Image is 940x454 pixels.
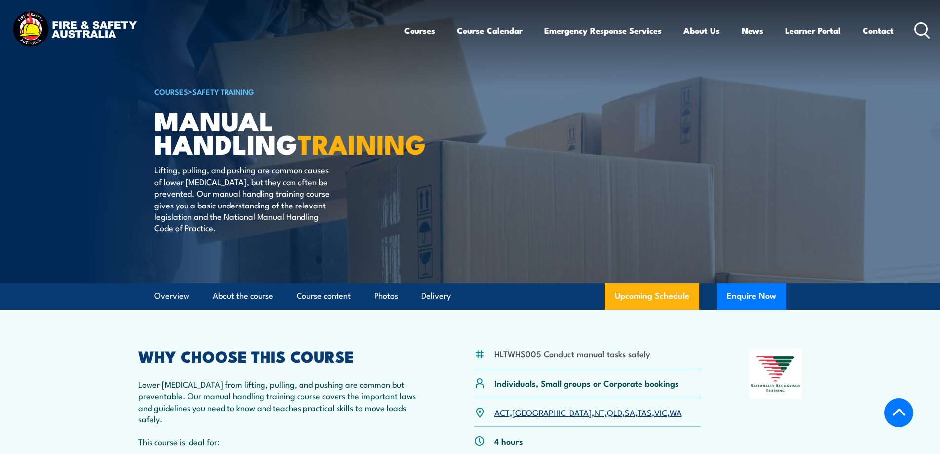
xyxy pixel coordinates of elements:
li: HLTWHS005 Conduct manual tasks safely [494,348,650,359]
a: VIC [654,406,667,418]
a: Overview [154,283,189,309]
a: SA [625,406,635,418]
a: Photos [374,283,398,309]
a: Upcoming Schedule [605,283,699,310]
a: Safety Training [192,86,254,97]
a: ACT [494,406,510,418]
p: Individuals, Small groups or Corporate bookings [494,377,679,389]
button: Enquire Now [717,283,786,310]
a: Contact [863,17,894,43]
a: Courses [404,17,435,43]
h6: > [154,85,398,97]
p: This course is ideal for: [138,436,426,447]
h1: Manual Handling [154,109,398,155]
h2: WHY CHOOSE THIS COURSE [138,349,426,363]
a: NT [594,406,604,418]
a: News [742,17,763,43]
a: WA [670,406,682,418]
a: Course content [297,283,351,309]
img: Nationally Recognised Training logo. [749,349,802,399]
a: About Us [683,17,720,43]
p: , , , , , , , [494,407,682,418]
a: Course Calendar [457,17,523,43]
a: QLD [607,406,622,418]
p: Lower [MEDICAL_DATA] from lifting, pulling, and pushing are common but preventable. Our manual ha... [138,378,426,425]
a: About the course [213,283,273,309]
p: Lifting, pulling, and pushing are common causes of lower [MEDICAL_DATA], but they can often be pr... [154,164,335,233]
p: 4 hours [494,435,523,447]
a: Emergency Response Services [544,17,662,43]
strong: TRAINING [298,123,426,164]
a: TAS [638,406,652,418]
a: COURSES [154,86,188,97]
a: Delivery [421,283,451,309]
a: [GEOGRAPHIC_DATA] [512,406,592,418]
a: Learner Portal [785,17,841,43]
